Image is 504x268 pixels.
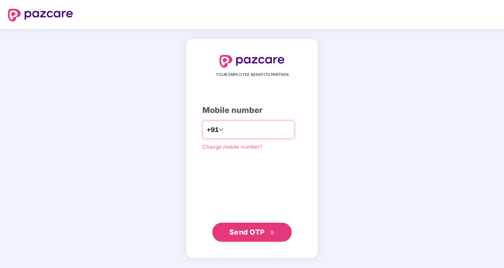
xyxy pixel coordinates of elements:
span: YOUR EMPLOYEE BENEFITS PARTNER [216,72,289,78]
div: Mobile number [202,104,302,117]
span: down [219,127,223,132]
span: double-right [270,230,275,235]
span: Send OTP [229,228,265,236]
button: Send OTPdouble-right [212,223,292,242]
img: logo [219,55,285,68]
img: logo [8,9,73,21]
a: Change mobile number? [202,144,262,150]
span: +91 [207,125,219,135]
